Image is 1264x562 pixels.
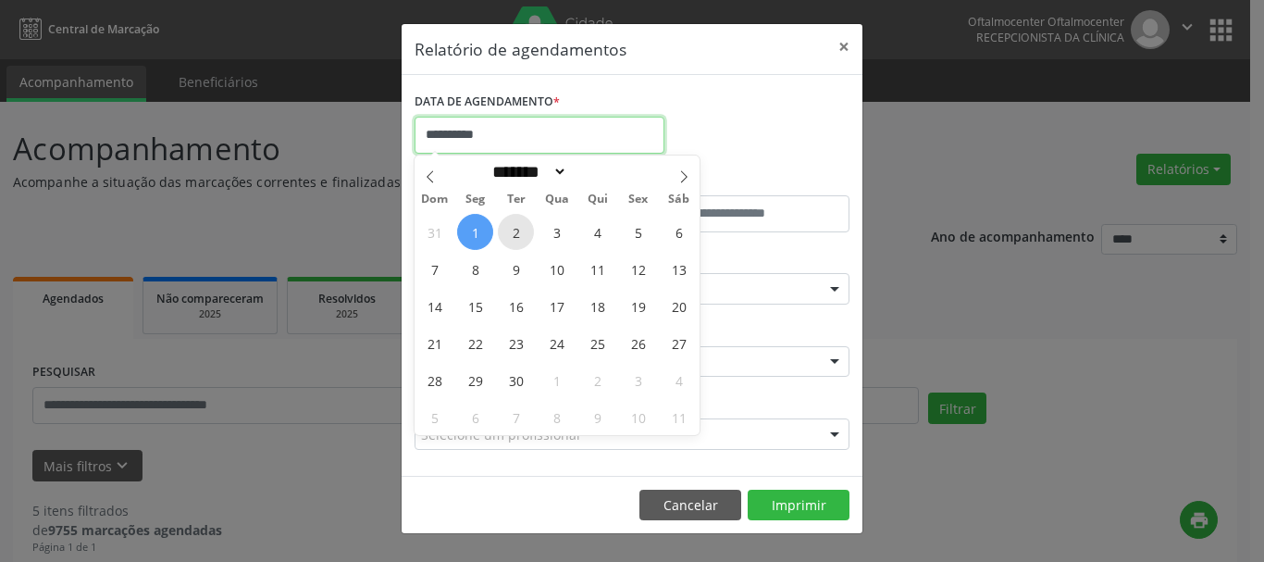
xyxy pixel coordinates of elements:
span: Setembro 19, 2025 [620,288,656,324]
span: Outubro 6, 2025 [457,399,493,435]
span: Setembro 26, 2025 [620,325,656,361]
span: Setembro 20, 2025 [661,288,697,324]
span: Dom [415,194,455,206]
span: Setembro 1, 2025 [457,214,493,250]
span: Ter [496,194,537,206]
span: Setembro 23, 2025 [498,325,534,361]
span: Setembro 11, 2025 [579,251,615,287]
button: Imprimir [748,490,849,521]
span: Outubro 10, 2025 [620,399,656,435]
span: Setembro 28, 2025 [416,362,452,398]
span: Sáb [659,194,700,206]
span: Setembro 27, 2025 [661,325,697,361]
span: Setembro 13, 2025 [661,251,697,287]
span: Selecione um profissional [421,425,580,444]
span: Outubro 1, 2025 [539,362,575,398]
span: Setembro 5, 2025 [620,214,656,250]
label: ATÉ [637,167,849,195]
span: Setembro 3, 2025 [539,214,575,250]
span: Setembro 25, 2025 [579,325,615,361]
button: Close [825,24,862,69]
span: Setembro 22, 2025 [457,325,493,361]
span: Qua [537,194,577,206]
span: Outubro 2, 2025 [579,362,615,398]
span: Outubro 8, 2025 [539,399,575,435]
span: Setembro 12, 2025 [620,251,656,287]
span: Setembro 6, 2025 [661,214,697,250]
span: Setembro 9, 2025 [498,251,534,287]
span: Seg [455,194,496,206]
span: Setembro 21, 2025 [416,325,452,361]
span: Setembro 2, 2025 [498,214,534,250]
span: Outubro 7, 2025 [498,399,534,435]
span: Setembro 24, 2025 [539,325,575,361]
span: Setembro 29, 2025 [457,362,493,398]
span: Outubro 9, 2025 [579,399,615,435]
span: Setembro 30, 2025 [498,362,534,398]
span: Setembro 14, 2025 [416,288,452,324]
h5: Relatório de agendamentos [415,37,626,61]
span: Setembro 16, 2025 [498,288,534,324]
span: Setembro 10, 2025 [539,251,575,287]
span: Setembro 4, 2025 [579,214,615,250]
span: Qui [577,194,618,206]
button: Cancelar [639,490,741,521]
span: Outubro 11, 2025 [661,399,697,435]
span: Setembro 18, 2025 [579,288,615,324]
span: Sex [618,194,659,206]
span: Outubro 3, 2025 [620,362,656,398]
span: Setembro 17, 2025 [539,288,575,324]
span: Setembro 7, 2025 [416,251,452,287]
select: Month [486,162,567,181]
span: Outubro 4, 2025 [661,362,697,398]
span: Agosto 31, 2025 [416,214,452,250]
span: Setembro 8, 2025 [457,251,493,287]
input: Year [567,162,628,181]
span: Outubro 5, 2025 [416,399,452,435]
span: Setembro 15, 2025 [457,288,493,324]
label: DATA DE AGENDAMENTO [415,88,560,117]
